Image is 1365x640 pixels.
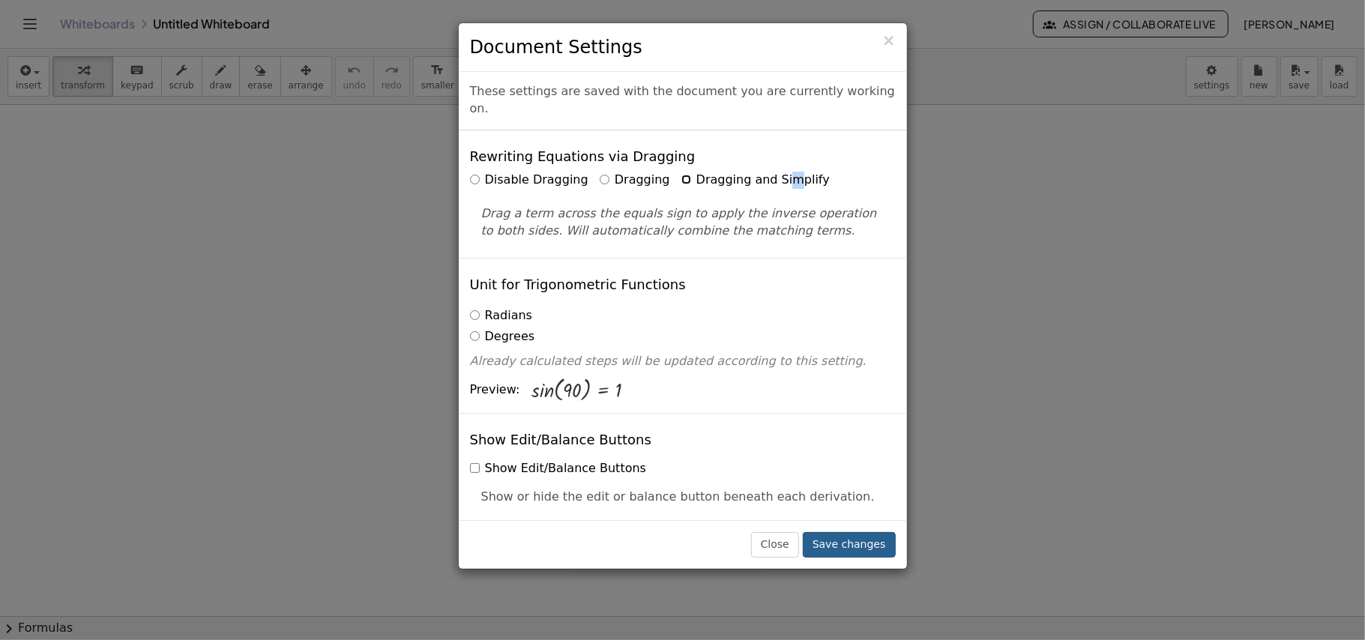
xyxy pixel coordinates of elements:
[882,31,896,49] span: ×
[470,277,686,292] h4: Unit for Trigonometric Functions
[470,172,588,189] label: Disable Dragging
[470,463,480,473] input: Show Edit/Balance Buttons
[481,205,885,240] p: Drag a term across the equals sign to apply the inverse operation to both sides. Will automatical...
[681,175,691,184] input: Dragging and Simplify
[470,381,520,399] span: Preview:
[481,489,885,506] p: Show or hide the edit or balance button beneath each derivation.
[751,532,799,558] button: Close
[470,328,535,345] label: Degrees
[470,331,480,341] input: Degrees
[600,175,609,184] input: Dragging
[470,432,651,447] h4: Show Edit/Balance Buttons
[470,310,480,320] input: Radians
[600,172,670,189] label: Dragging
[470,149,696,164] h4: Rewriting Equations via Dragging
[470,307,532,324] label: Radians
[470,34,896,60] h3: Document Settings
[470,175,480,184] input: Disable Dragging
[681,172,830,189] label: Dragging and Simplify
[459,72,907,130] div: These settings are saved with the document you are currently working on.
[470,460,646,477] label: Show Edit/Balance Buttons
[882,33,896,49] button: Close
[803,532,896,558] button: Save changes
[470,353,896,370] p: Already calculated steps will be updated according to this setting.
